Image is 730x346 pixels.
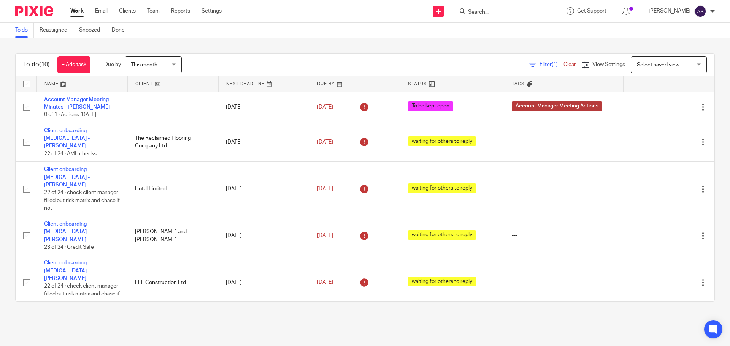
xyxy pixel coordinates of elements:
[317,186,333,191] span: [DATE]
[112,23,130,38] a: Done
[70,7,84,15] a: Work
[408,101,453,111] span: To be kept open
[512,232,616,239] div: ---
[39,62,50,68] span: (10)
[218,162,309,216] td: [DATE]
[408,230,476,240] span: waiting for others to reply
[202,7,222,15] a: Settings
[44,112,96,117] span: 0 of 1 · Actions [DATE]
[317,233,333,238] span: [DATE]
[512,185,616,193] div: ---
[15,6,53,16] img: Pixie
[467,9,536,16] input: Search
[317,139,333,145] span: [DATE]
[218,255,309,310] td: [DATE]
[694,5,706,17] img: svg%3E
[218,92,309,123] td: [DATE]
[15,23,34,38] a: To do
[104,61,121,68] p: Due by
[119,7,136,15] a: Clients
[540,62,563,67] span: Filter
[127,255,218,310] td: ELL Construction Ltd
[317,280,333,285] span: [DATE]
[563,62,576,67] a: Clear
[552,62,558,67] span: (1)
[44,260,90,281] a: Client onboarding [MEDICAL_DATA] - [PERSON_NAME]
[218,123,309,162] td: [DATE]
[23,61,50,69] h1: To do
[637,62,679,68] span: Select saved view
[649,7,690,15] p: [PERSON_NAME]
[127,162,218,216] td: Hotal Limited
[44,221,90,242] a: Client onboarding [MEDICAL_DATA] - [PERSON_NAME]
[79,23,106,38] a: Snoozed
[317,104,333,110] span: [DATE]
[592,62,625,67] span: View Settings
[57,56,90,73] a: + Add task
[171,7,190,15] a: Reports
[512,82,525,86] span: Tags
[44,151,97,156] span: 22 of 24 · AML checks
[44,190,120,211] span: 22 of 24 · check client manager filled out risk matrix and chase if not
[40,23,73,38] a: Reassigned
[44,167,90,188] a: Client onboarding [MEDICAL_DATA] - [PERSON_NAME]
[512,101,602,111] span: Account Manager Meeting Actions
[408,136,476,146] span: waiting for others to reply
[44,245,94,250] span: 23 of 24 · Credit Safe
[44,97,110,110] a: Account Manager Meeting Minutes - [PERSON_NAME]
[512,138,616,146] div: ---
[408,277,476,286] span: waiting for others to reply
[127,216,218,255] td: [PERSON_NAME] and [PERSON_NAME]
[95,7,108,15] a: Email
[131,62,157,68] span: This month
[44,128,90,149] a: Client onboarding [MEDICAL_DATA] - [PERSON_NAME]
[147,7,160,15] a: Team
[127,123,218,162] td: The Reclaimed Flooring Company Ltd
[512,279,616,286] div: ---
[577,8,606,14] span: Get Support
[218,216,309,255] td: [DATE]
[408,183,476,193] span: waiting for others to reply
[44,284,120,305] span: 22 of 24 · check client manager filled out risk matrix and chase if not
